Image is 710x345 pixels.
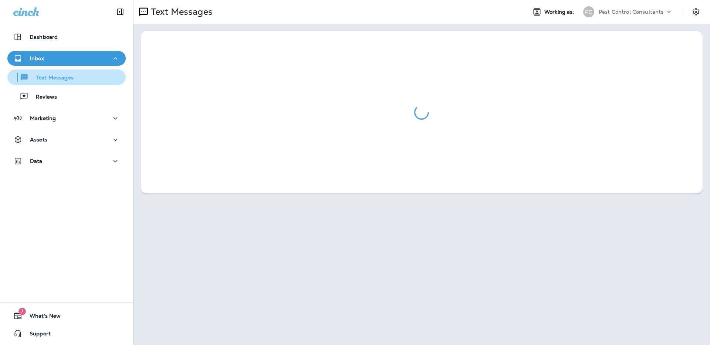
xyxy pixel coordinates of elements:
[7,326,126,341] button: Support
[110,4,131,19] button: Collapse Sidebar
[7,132,126,147] button: Assets
[583,6,594,17] div: PC
[7,69,126,85] button: Text Messages
[7,30,126,44] button: Dashboard
[30,158,43,164] p: Data
[148,6,213,17] p: Text Messages
[7,308,126,323] button: 7What's New
[30,137,47,143] p: Assets
[599,9,663,15] p: Pest Control Consultants
[22,331,51,339] span: Support
[544,9,576,15] span: Working as:
[7,51,126,66] button: Inbox
[7,89,126,104] button: Reviews
[30,34,58,40] p: Dashboard
[7,111,126,126] button: Marketing
[29,75,74,82] p: Text Messages
[689,5,703,18] button: Settings
[30,55,44,61] p: Inbox
[18,308,26,315] span: 7
[30,115,56,121] p: Marketing
[22,313,61,322] span: What's New
[28,94,57,101] p: Reviews
[7,154,126,168] button: Data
